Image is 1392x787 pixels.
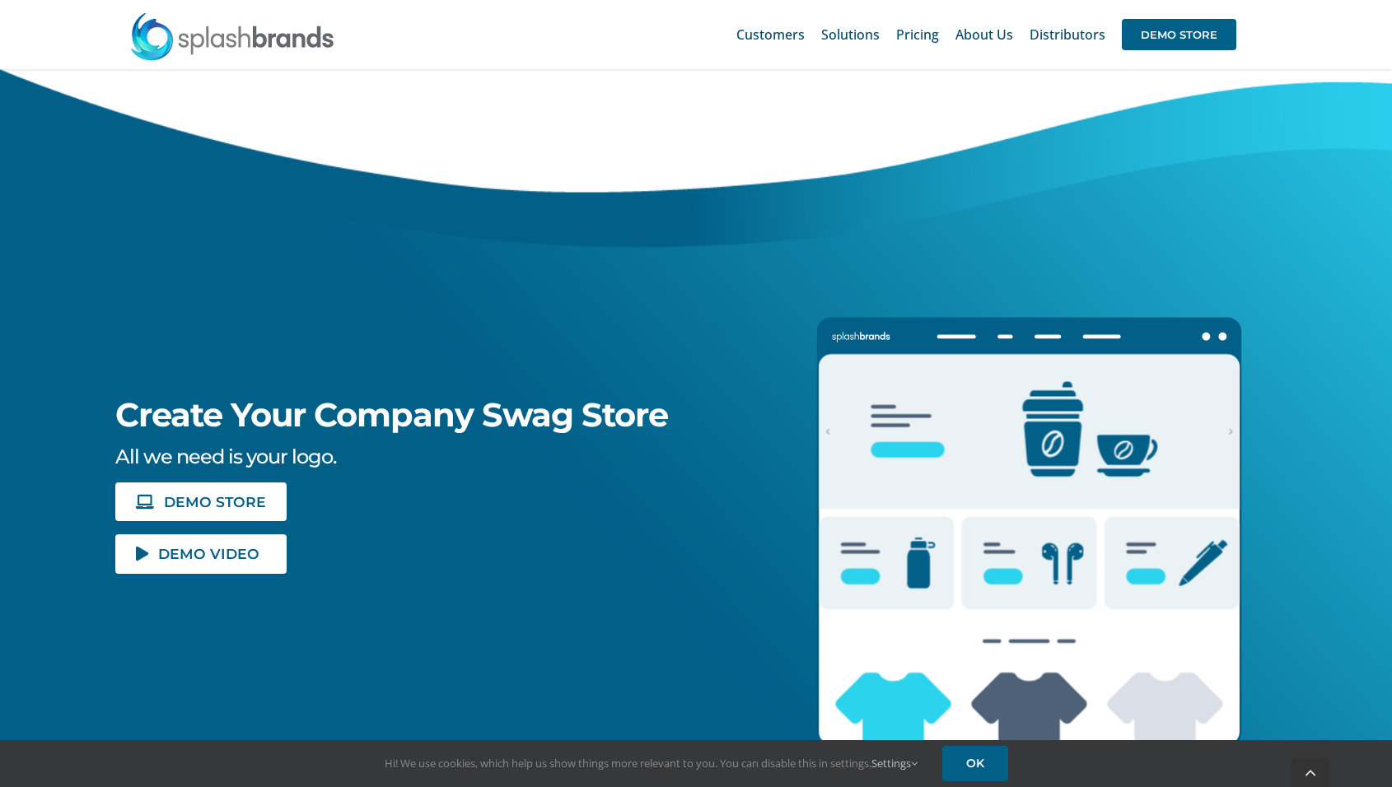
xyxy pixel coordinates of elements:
[871,756,918,771] a: Settings
[896,28,939,41] span: Pricing
[955,28,1013,41] span: About Us
[1122,8,1236,61] a: DEMO STORE
[736,8,1236,61] nav: Main Menu Sticky
[1030,8,1105,61] a: Distributors
[942,746,1008,781] a: OK
[115,394,668,435] span: Create Your Company Swag Store
[736,28,805,41] span: Customers
[129,12,335,61] img: SplashBrands.com Logo
[1030,28,1105,41] span: Distributors
[115,445,336,468] span: All we need is your logo.
[896,8,939,61] a: Pricing
[164,495,266,509] span: DEMO STORE
[1122,19,1236,50] span: DEMO STORE
[115,482,287,521] a: DEMO STORE
[736,8,805,61] a: Customers
[821,28,880,41] span: Solutions
[385,756,918,771] span: Hi! We use cookies, which help us show things more relevant to you. You can disable this in setti...
[158,547,259,561] span: DEMO VIDEO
